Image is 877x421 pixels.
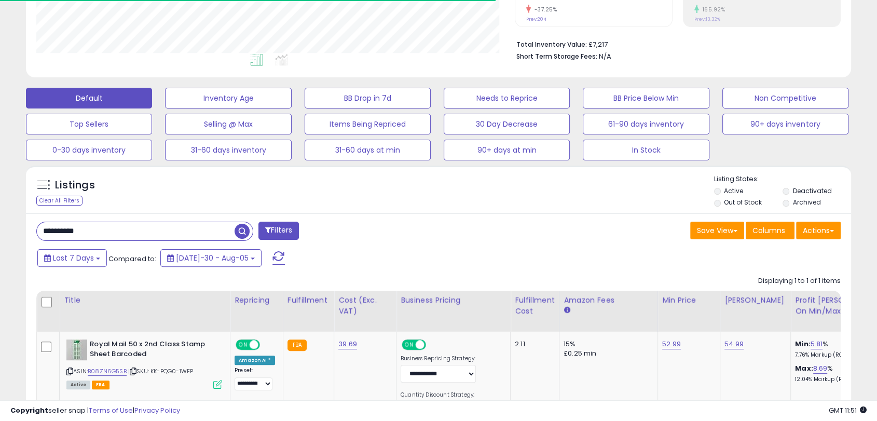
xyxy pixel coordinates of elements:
button: 31-60 days inventory [165,140,291,160]
div: Repricing [235,295,279,306]
span: All listings currently available for purchase on Amazon [66,381,90,389]
div: Business Pricing [401,295,506,306]
button: 31-60 days at min [305,140,431,160]
button: 61-90 days inventory [583,114,709,134]
button: 0-30 days inventory [26,140,152,160]
a: 8.69 [813,363,828,374]
button: Default [26,88,152,108]
div: Displaying 1 to 1 of 1 items [758,276,841,286]
button: Inventory Age [165,88,291,108]
div: [PERSON_NAME] [724,295,786,306]
a: 54.99 [724,339,744,349]
p: Listing States: [714,174,851,184]
div: Min Price [662,295,716,306]
label: Quantity Discount Strategy: [401,391,476,399]
span: 2025-08-13 11:51 GMT [829,405,867,415]
b: Max: [795,363,813,373]
span: | SKU: KK-PQG0-1WFP [128,367,193,375]
button: [DATE]-30 - Aug-05 [160,249,262,267]
button: Needs to Reprice [444,88,570,108]
span: [DATE]-30 - Aug-05 [176,253,249,263]
a: Privacy Policy [134,405,180,415]
button: Top Sellers [26,114,152,134]
button: In Stock [583,140,709,160]
div: Fulfillment [287,295,330,306]
button: Actions [796,222,841,239]
div: Title [64,295,226,306]
button: Items Being Repriced [305,114,431,134]
small: FBA [287,339,307,351]
span: OFF [424,341,441,349]
span: Columns [752,225,785,236]
span: OFF [258,341,275,349]
span: ON [237,341,250,349]
a: 52.99 [662,339,681,349]
button: Save View [690,222,744,239]
b: Royal Mail 50 x 2nd Class Stamp Sheet Barcoded [90,339,216,361]
a: Terms of Use [89,405,133,415]
button: Filters [258,222,299,240]
span: ON [403,341,416,349]
label: Deactivated [793,186,832,195]
button: 90+ days at min [444,140,570,160]
span: FBA [92,381,109,389]
strong: Copyright [10,405,48,415]
label: Active [724,186,743,195]
button: Non Competitive [722,88,848,108]
button: Last 7 Days [37,249,107,267]
small: Amazon Fees. [564,306,570,315]
span: Last 7 Days [53,253,94,263]
h5: Listings [55,178,95,193]
a: B08ZN6G5SB [88,367,127,376]
b: Min: [795,339,811,349]
div: ASIN: [66,339,222,388]
button: Columns [746,222,794,239]
button: BB Price Below Min [583,88,709,108]
label: Archived [793,198,821,207]
div: seller snap | | [10,406,180,416]
div: 15% [564,339,650,349]
div: Clear All Filters [36,196,83,206]
label: Business Repricing Strategy: [401,355,476,362]
div: 2.11 [515,339,551,349]
button: Selling @ Max [165,114,291,134]
span: Compared to: [108,254,156,264]
a: 5.81 [811,339,823,349]
div: £0.25 min [564,349,650,358]
div: Preset: [235,367,275,390]
div: Amazon Fees [564,295,653,306]
label: Out of Stock [724,198,762,207]
div: Amazon AI * [235,356,275,365]
button: 90+ days inventory [722,114,848,134]
button: 30 Day Decrease [444,114,570,134]
div: Fulfillment Cost [515,295,555,317]
img: 514T5bYyPbL._SL40_.jpg [66,339,87,360]
button: BB Drop in 7d [305,88,431,108]
div: Cost (Exc. VAT) [338,295,392,317]
a: 39.69 [338,339,357,349]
